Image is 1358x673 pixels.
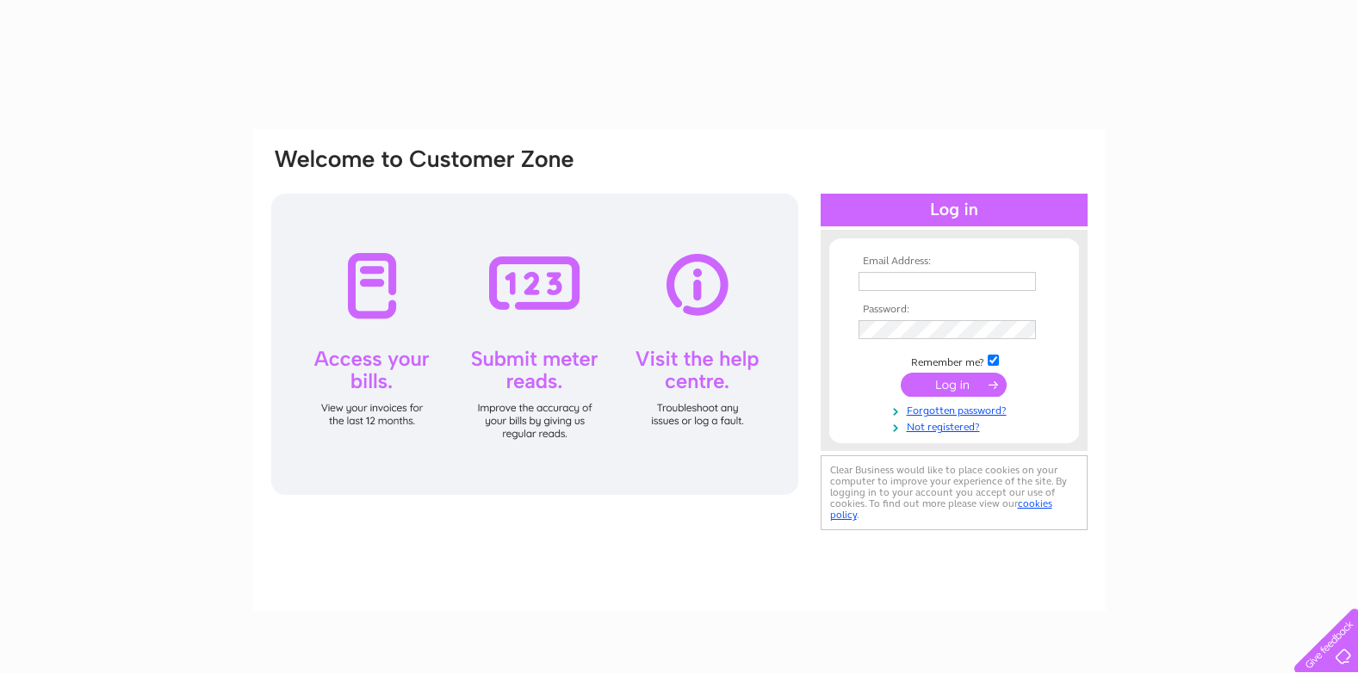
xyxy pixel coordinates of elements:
input: Submit [901,373,1007,397]
a: Forgotten password? [859,401,1054,417]
td: Remember me? [854,352,1054,369]
div: Clear Business would like to place cookies on your computer to improve your experience of the sit... [821,455,1088,530]
th: Email Address: [854,256,1054,268]
a: Not registered? [859,417,1054,434]
a: cookies policy [830,497,1052,521]
th: Password: [854,304,1054,316]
